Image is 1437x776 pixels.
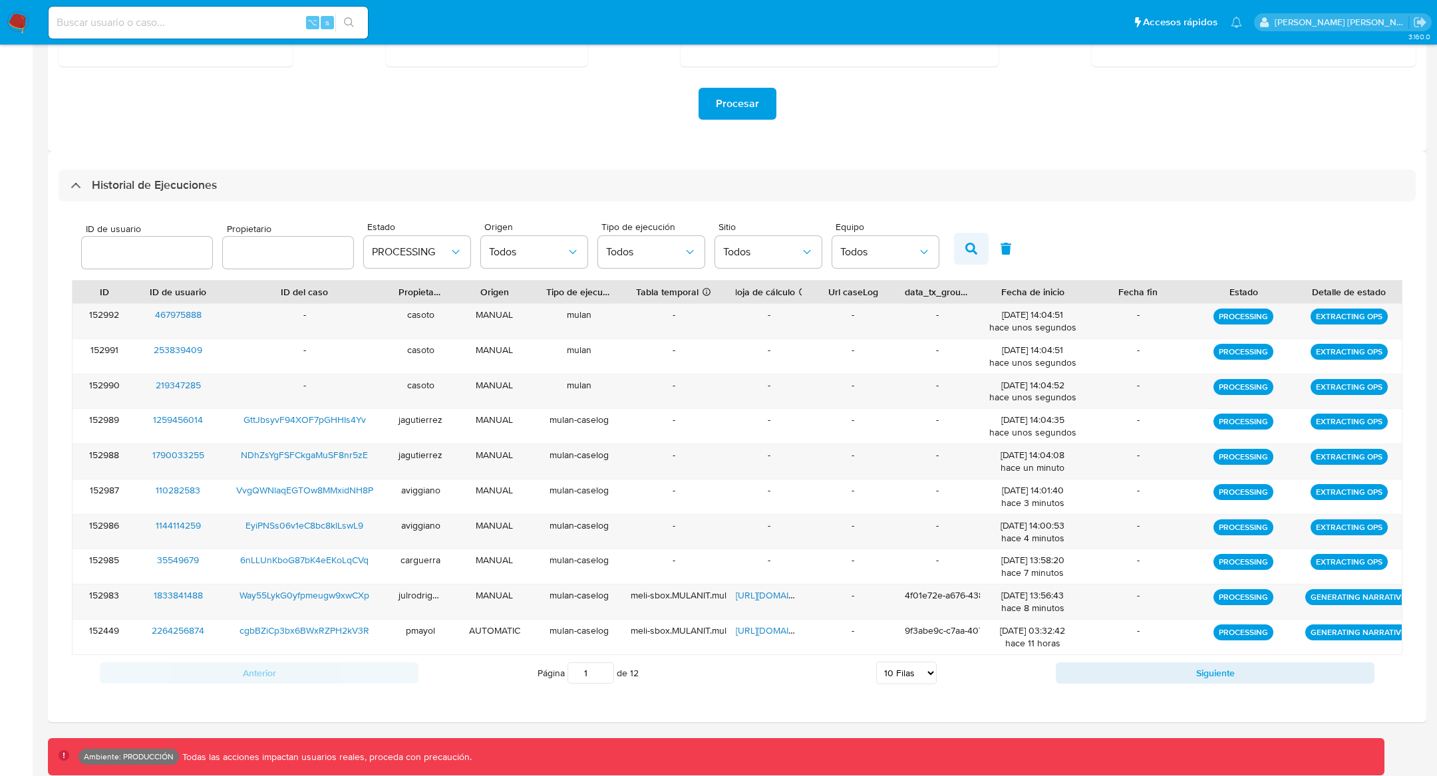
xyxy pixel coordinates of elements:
button: search-icon [335,13,363,32]
p: stella.andriano@mercadolibre.com [1275,16,1409,29]
a: Salir [1413,15,1427,29]
span: s [325,16,329,29]
span: ⌥ [307,16,317,29]
span: 3.160.0 [1408,31,1430,42]
span: Accesos rápidos [1143,15,1217,29]
input: Buscar usuario o caso... [49,14,368,31]
p: Todas las acciones impactan usuarios reales, proceda con precaución. [179,751,472,763]
p: Ambiente: PRODUCCIÓN [84,754,174,759]
a: Notificaciones [1231,17,1242,28]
